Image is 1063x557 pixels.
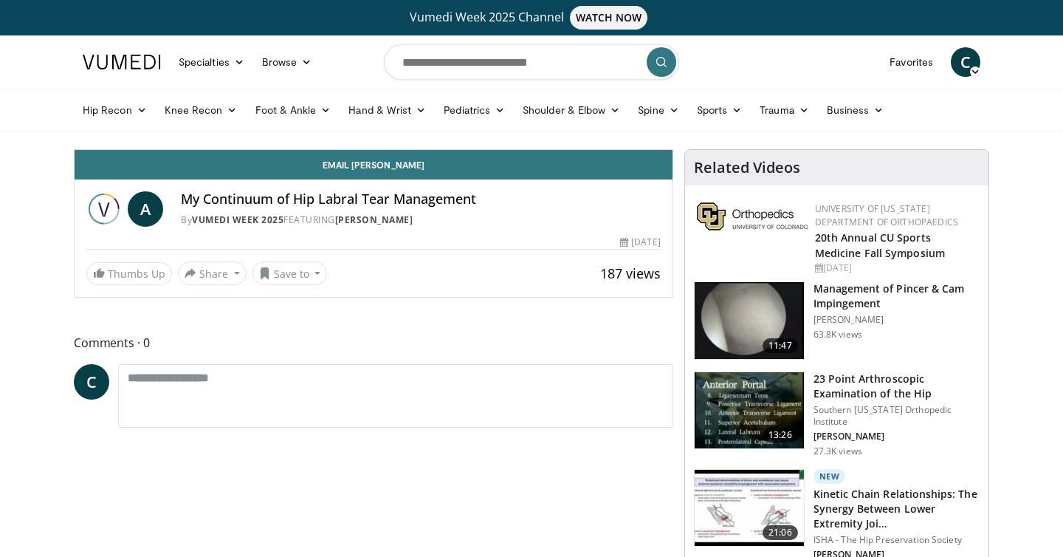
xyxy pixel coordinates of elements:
a: Shoulder & Elbow [514,95,629,125]
img: 355603a8-37da-49b6-856f-e00d7e9307d3.png.150x105_q85_autocrop_double_scale_upscale_version-0.2.png [697,202,808,230]
p: New [813,469,846,484]
a: Email [PERSON_NAME] [75,150,672,180]
div: [DATE] [620,236,660,249]
button: Share [178,262,247,285]
a: A [128,191,163,227]
a: Vumedi Week 2025 [192,213,283,226]
p: [PERSON_NAME] [813,431,980,442]
div: [DATE] [815,262,977,275]
img: 32a4bfa3-d390-487e-829c-9985ff2db92b.150x105_q85_crop-smart_upscale.jpg [695,470,804,547]
a: [PERSON_NAME] [335,213,413,226]
a: Knee Recon [156,95,247,125]
img: 38483_0000_3.png.150x105_q85_crop-smart_upscale.jpg [695,282,804,359]
a: 11:47 Management of Pincer & Cam Impingement [PERSON_NAME] 63.8K views [694,281,980,360]
a: C [74,364,109,400]
p: ISHA - The Hip Preservation Society [813,534,980,546]
p: 63.8K views [813,329,862,341]
a: Trauma [751,95,818,125]
span: WATCH NOW [570,6,648,30]
a: Sports [688,95,751,125]
h3: 23 Point Arthroscopic Examination of the Hip [813,372,980,401]
input: Search topics, interventions [384,44,679,80]
a: Specialties [170,47,253,77]
a: Thumbs Up [86,262,172,285]
span: 11:47 [763,338,798,353]
a: 20th Annual CU Sports Medicine Fall Symposium [815,230,945,260]
span: 21:06 [763,525,798,540]
div: By FEATURING [181,213,661,227]
p: Southern [US_STATE] Orthopedic Institute [813,404,980,428]
span: Comments 0 [74,333,673,352]
p: 27.3K views [813,445,862,457]
a: Spine [629,95,687,125]
a: Business [818,95,893,125]
a: Browse [253,47,321,77]
span: 13:26 [763,428,798,442]
img: VuMedi Logo [83,55,161,69]
a: Pediatrics [435,95,514,125]
button: Save to [252,262,328,285]
a: Hand & Wrist [340,95,435,125]
a: Hip Recon [74,95,156,125]
h4: My Continuum of Hip Labral Tear Management [181,191,661,208]
img: Vumedi Week 2025 [86,191,122,227]
a: C [951,47,980,77]
a: Favorites [881,47,942,77]
a: 13:26 23 Point Arthroscopic Examination of the Hip Southern [US_STATE] Orthopedic Institute [PERS... [694,372,980,457]
a: University of [US_STATE] Department of Orthopaedics [815,202,958,228]
p: [PERSON_NAME] [813,314,980,326]
h3: Kinetic Chain Relationships: The Synergy Between Lower Extremity Joi… [813,487,980,531]
img: oa8B-rsjN5HfbTbX4xMDoxOjBrO-I4W8.150x105_q85_crop-smart_upscale.jpg [695,372,804,449]
span: 187 views [600,264,661,282]
h3: Management of Pincer & Cam Impingement [813,281,980,311]
a: Foot & Ankle [247,95,340,125]
h4: Related Videos [694,159,800,177]
a: Vumedi Week 2025 ChannelWATCH NOW [85,6,978,30]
